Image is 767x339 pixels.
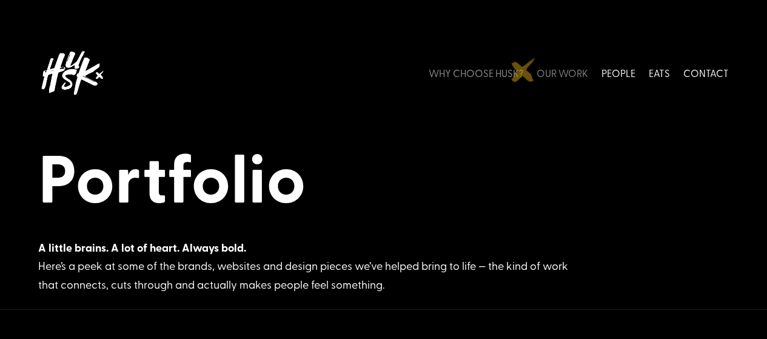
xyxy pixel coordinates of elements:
[683,46,729,100] a: CONTACT
[649,46,670,100] a: EATS
[38,46,105,100] img: Husk logo
[429,46,523,100] a: WHY CHOOSE HUSK?
[38,240,246,255] strong: A little brains. A lot of heart. Always bold.
[537,46,588,100] a: OUR WORK
[601,46,635,100] a: PEOPLE
[38,238,584,294] div: Here’s a peek at some of the brands, websites and design pieces we’ve helped bring to life — the ...
[38,136,729,223] h1: Portfolio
